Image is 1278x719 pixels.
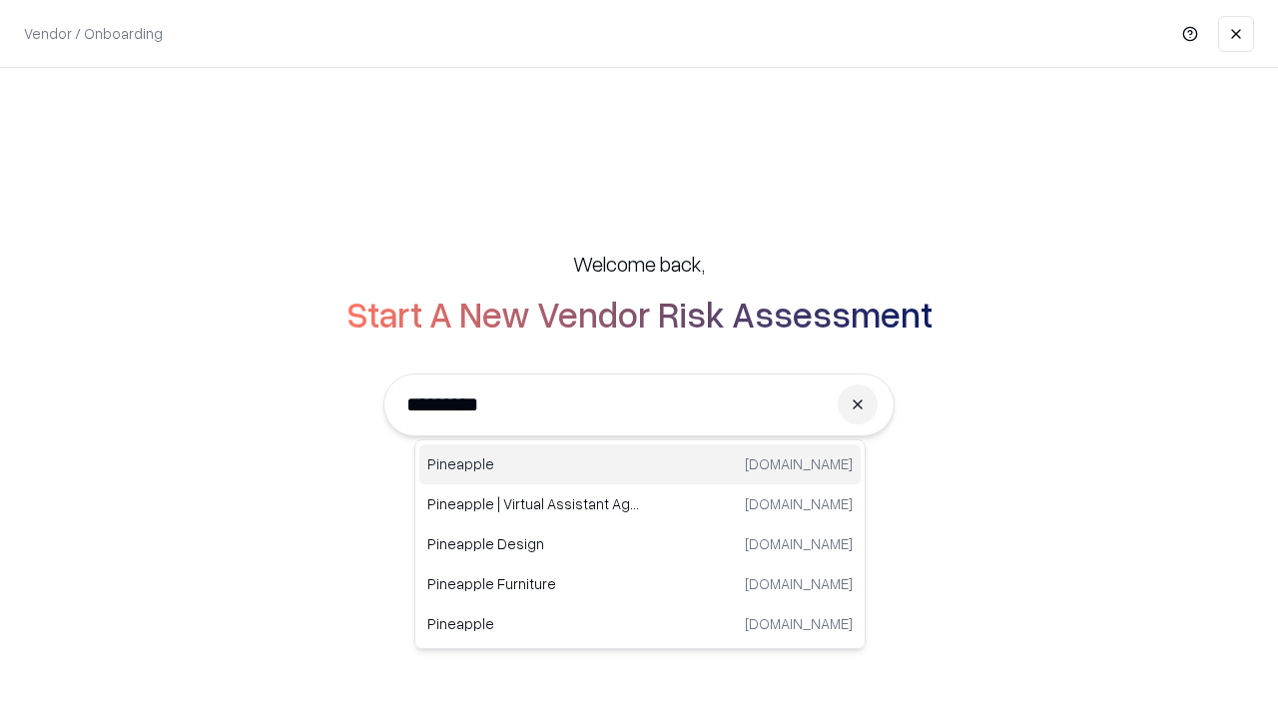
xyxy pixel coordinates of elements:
p: Pineapple | Virtual Assistant Agency [427,493,640,514]
p: Pineapple [427,613,640,634]
p: Pineapple Furniture [427,573,640,594]
p: [DOMAIN_NAME] [745,533,853,554]
p: [DOMAIN_NAME] [745,493,853,514]
h5: Welcome back, [573,250,705,278]
p: [DOMAIN_NAME] [745,453,853,474]
p: Pineapple [427,453,640,474]
h2: Start A New Vendor Risk Assessment [346,294,933,334]
p: Pineapple Design [427,533,640,554]
div: Suggestions [414,439,866,649]
p: [DOMAIN_NAME] [745,573,853,594]
p: [DOMAIN_NAME] [745,613,853,634]
p: Vendor / Onboarding [24,23,163,44]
